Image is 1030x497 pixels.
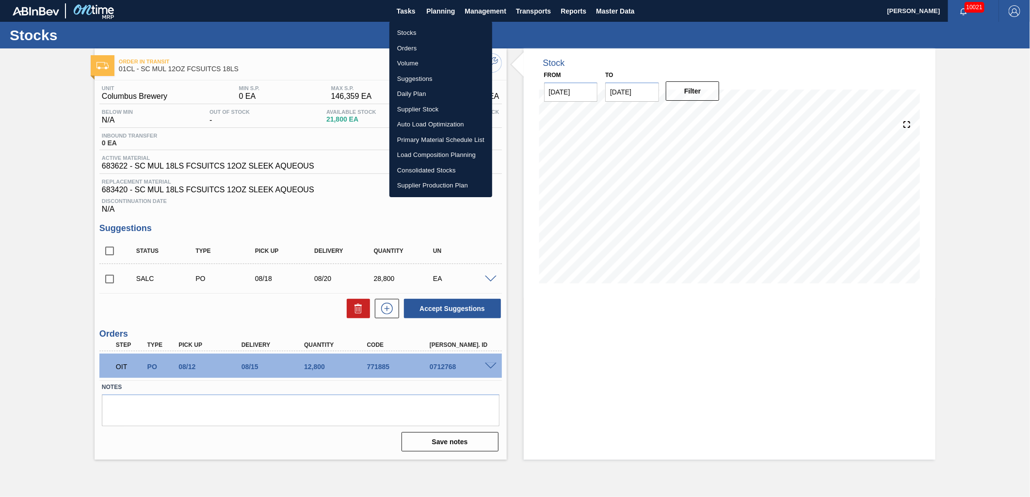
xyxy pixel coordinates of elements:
[389,117,492,132] a: Auto Load Optimization
[389,41,492,56] a: Orders
[389,71,492,87] a: Suggestions
[389,163,492,178] a: Consolidated Stocks
[389,102,492,117] a: Supplier Stock
[389,25,492,41] a: Stocks
[389,132,492,148] a: Primary Material Schedule List
[389,178,492,193] a: Supplier Production Plan
[389,86,492,102] a: Daily Plan
[389,56,492,71] a: Volume
[389,147,492,163] a: Load Composition Planning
